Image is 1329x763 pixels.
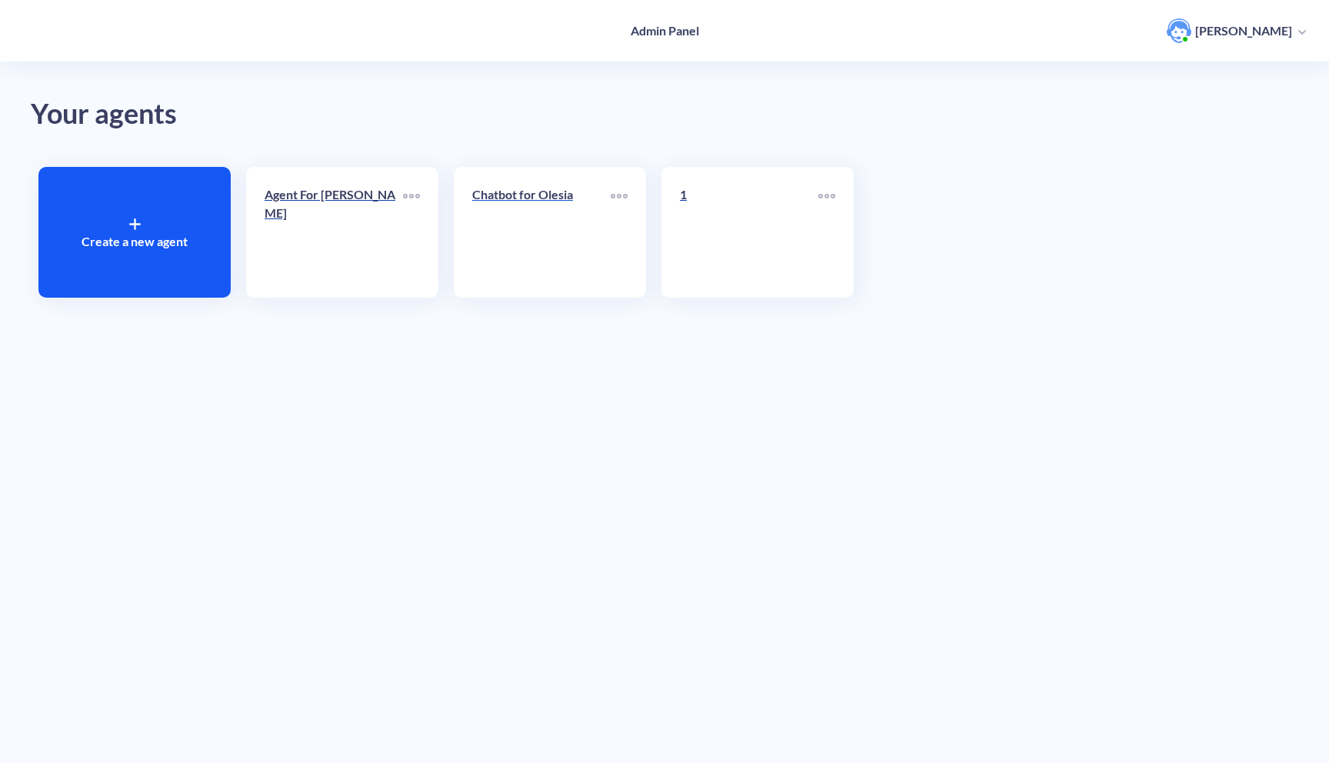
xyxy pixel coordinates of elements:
p: [PERSON_NAME] [1195,22,1292,39]
a: 1 [680,185,818,279]
p: Agent For [PERSON_NAME] [265,185,403,222]
a: Chatbot for Olesia [472,185,611,279]
button: user photo[PERSON_NAME] [1159,17,1314,45]
p: Chatbot for Olesia [472,185,611,204]
p: Create a new agent [82,232,188,251]
img: user photo [1167,18,1191,43]
a: Agent For [PERSON_NAME] [265,185,403,279]
div: Your agents [31,92,1298,136]
p: 1 [680,185,818,204]
h4: Admin Panel [631,23,699,38]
